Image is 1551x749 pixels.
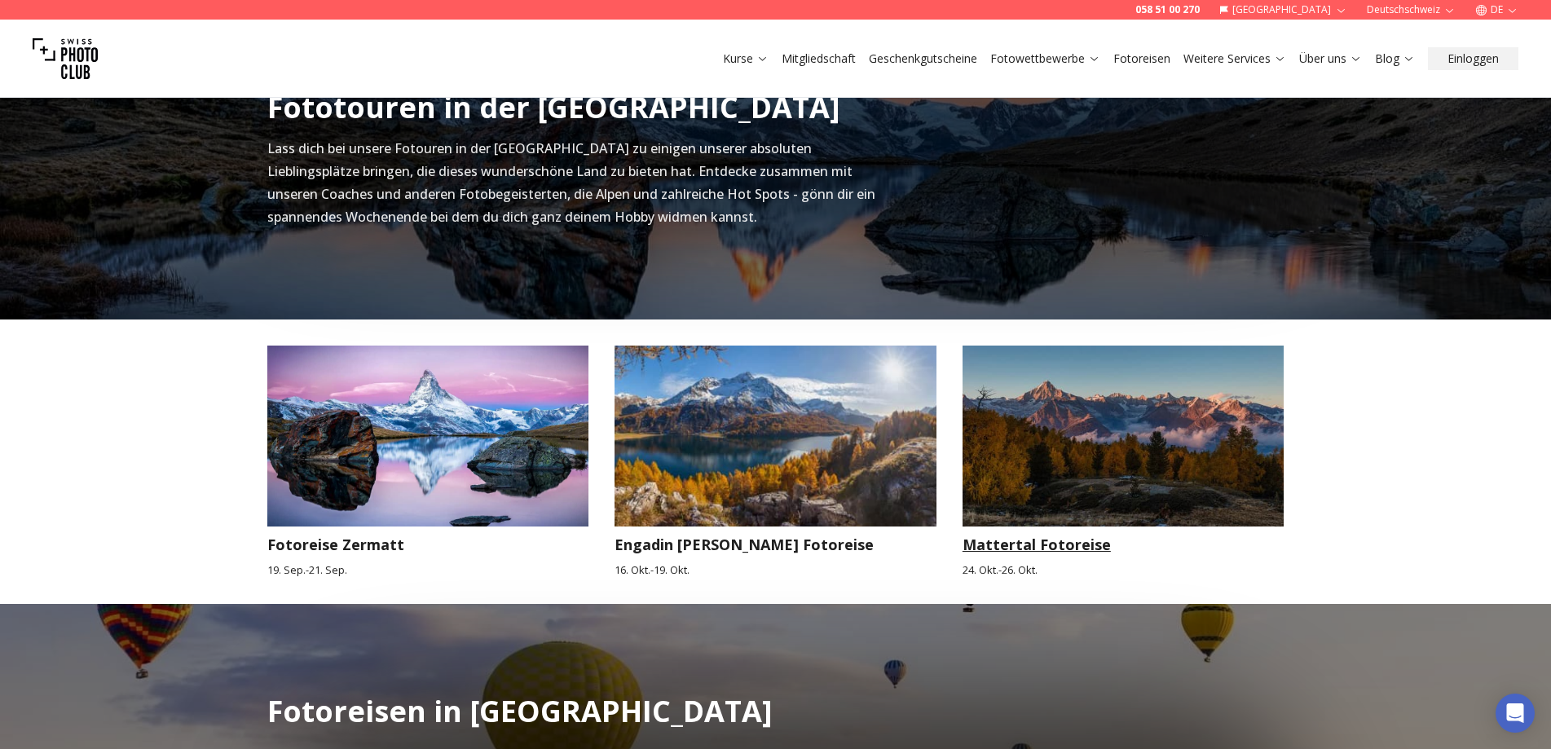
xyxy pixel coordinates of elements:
[984,47,1107,70] button: Fotowettbewerbe
[782,51,856,67] a: Mitgliedschaft
[963,346,1284,527] img: Mattertal Fotoreise
[963,562,1284,578] small: 24. Okt. - 26. Okt.
[1177,47,1293,70] button: Weitere Services
[1428,47,1518,70] button: Einloggen
[267,695,773,728] h2: Fotoreisen in [GEOGRAPHIC_DATA]
[267,346,589,578] a: Fotoreise ZermattFotoreise Zermatt19. Sep.-21. Sep.
[869,51,977,67] a: Geschenkgutscheine
[1375,51,1415,67] a: Blog
[963,346,1284,578] a: Mattertal FotoreiseMattertal Fotoreise24. Okt.-26. Okt.
[1299,51,1362,67] a: Über uns
[1496,694,1535,733] div: Open Intercom Messenger
[267,139,875,226] span: Lass dich bei unsere Fotouren in der [GEOGRAPHIC_DATA] zu einigen unserer absoluten Lieblingsplät...
[267,533,589,556] h3: Fotoreise Zermatt
[1113,51,1170,67] a: Fotoreisen
[267,562,589,578] small: 19. Sep. - 21. Sep.
[33,26,98,91] img: Swiss photo club
[775,47,862,70] button: Mitgliedschaft
[963,533,1284,556] h3: Mattertal Fotoreise
[615,533,936,556] h3: Engadin [PERSON_NAME] Fotoreise
[615,346,936,578] a: Engadin Herbst FotoreiseEngadin [PERSON_NAME] Fotoreise16. Okt.-19. Okt.
[615,562,936,578] small: 16. Okt. - 19. Okt.
[1183,51,1286,67] a: Weitere Services
[862,47,984,70] button: Geschenkgutscheine
[1135,3,1200,16] a: 058 51 00 270
[598,337,952,535] img: Engadin Herbst Fotoreise
[716,47,775,70] button: Kurse
[251,337,605,535] img: Fotoreise Zermatt
[990,51,1100,67] a: Fotowettbewerbe
[267,91,840,124] h2: Fototouren in der [GEOGRAPHIC_DATA]
[1107,47,1177,70] button: Fotoreisen
[723,51,769,67] a: Kurse
[1368,47,1421,70] button: Blog
[1293,47,1368,70] button: Über uns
